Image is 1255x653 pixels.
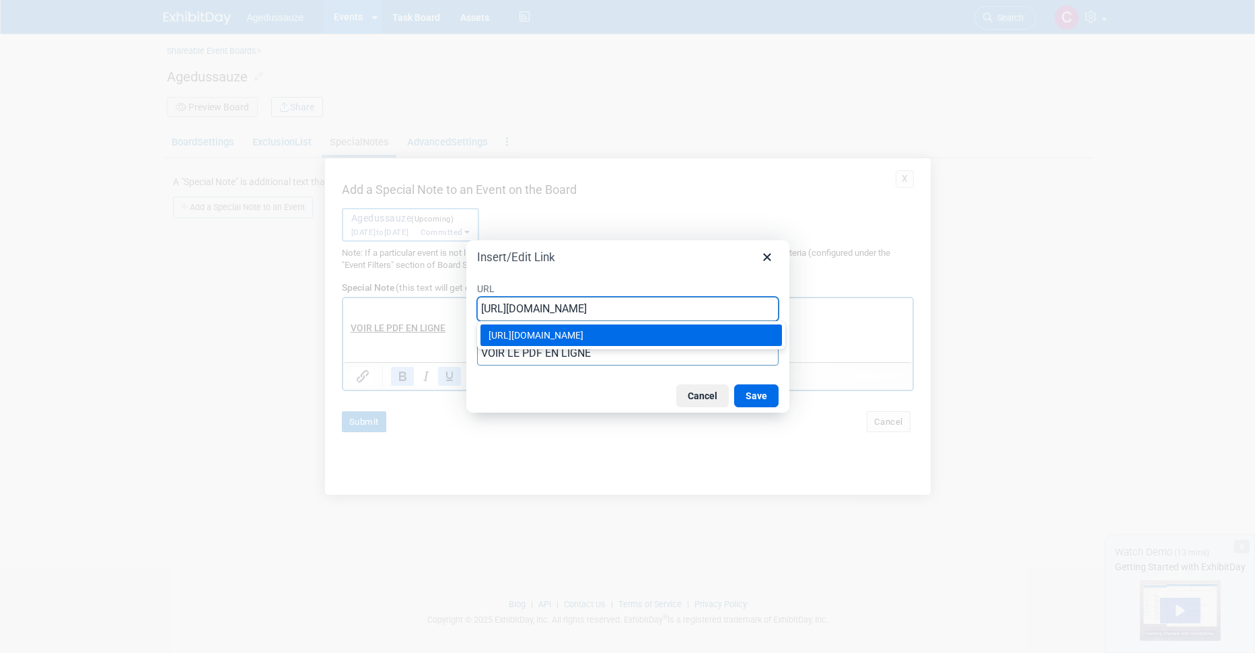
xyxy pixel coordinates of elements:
button: Cancel [676,384,729,407]
b: VOIR LE PDF EN LIGNE [7,24,102,35]
h1: Insert/Edit Link [477,250,555,265]
button: Close [756,246,779,269]
div: [URL][DOMAIN_NAME] [489,327,777,343]
label: URL [477,279,779,297]
div: https://agedussauze.fr-par-1.linodeobjects.com/index.html [480,324,782,346]
button: Save [734,384,779,407]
